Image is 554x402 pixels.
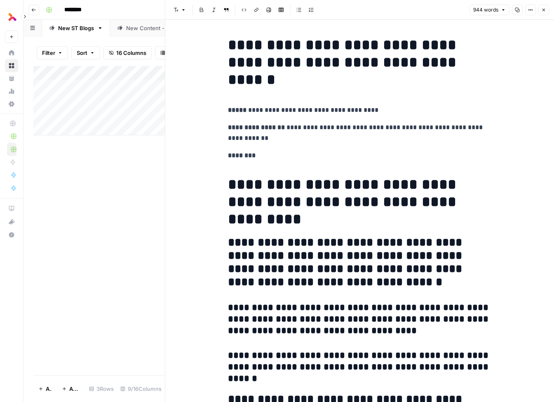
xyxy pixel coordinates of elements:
button: Help + Support [5,228,18,241]
button: Sort [71,46,100,59]
span: 16 Columns [116,49,146,57]
button: 944 words [469,5,509,15]
span: Sort [77,49,87,57]
span: 944 words [473,6,498,14]
a: Home [5,46,18,59]
button: Workspace: Thoughtful AI Content Engine [5,7,18,27]
button: Add Row [33,382,57,395]
a: AirOps Academy [5,202,18,215]
button: Add 10 Rows [57,382,86,395]
div: 3 Rows [86,382,117,395]
button: Filter [37,46,68,59]
div: New ST Blogs [58,24,94,32]
span: Add Row [46,385,52,393]
button: What's new? [5,215,18,228]
a: New ST Blogs [42,20,110,36]
a: Settings [5,97,18,111]
div: 9/16 Columns [117,382,165,395]
img: Thoughtful AI Content Engine Logo [5,9,20,24]
a: Usage [5,85,18,98]
span: Filter [42,49,55,57]
a: Browse [5,59,18,72]
span: Add 10 Rows [69,385,81,393]
div: New Content - Brief Included [126,24,202,32]
button: 16 Columns [103,46,152,59]
a: Your Data [5,72,18,85]
a: New Content - Brief Included [110,20,218,36]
